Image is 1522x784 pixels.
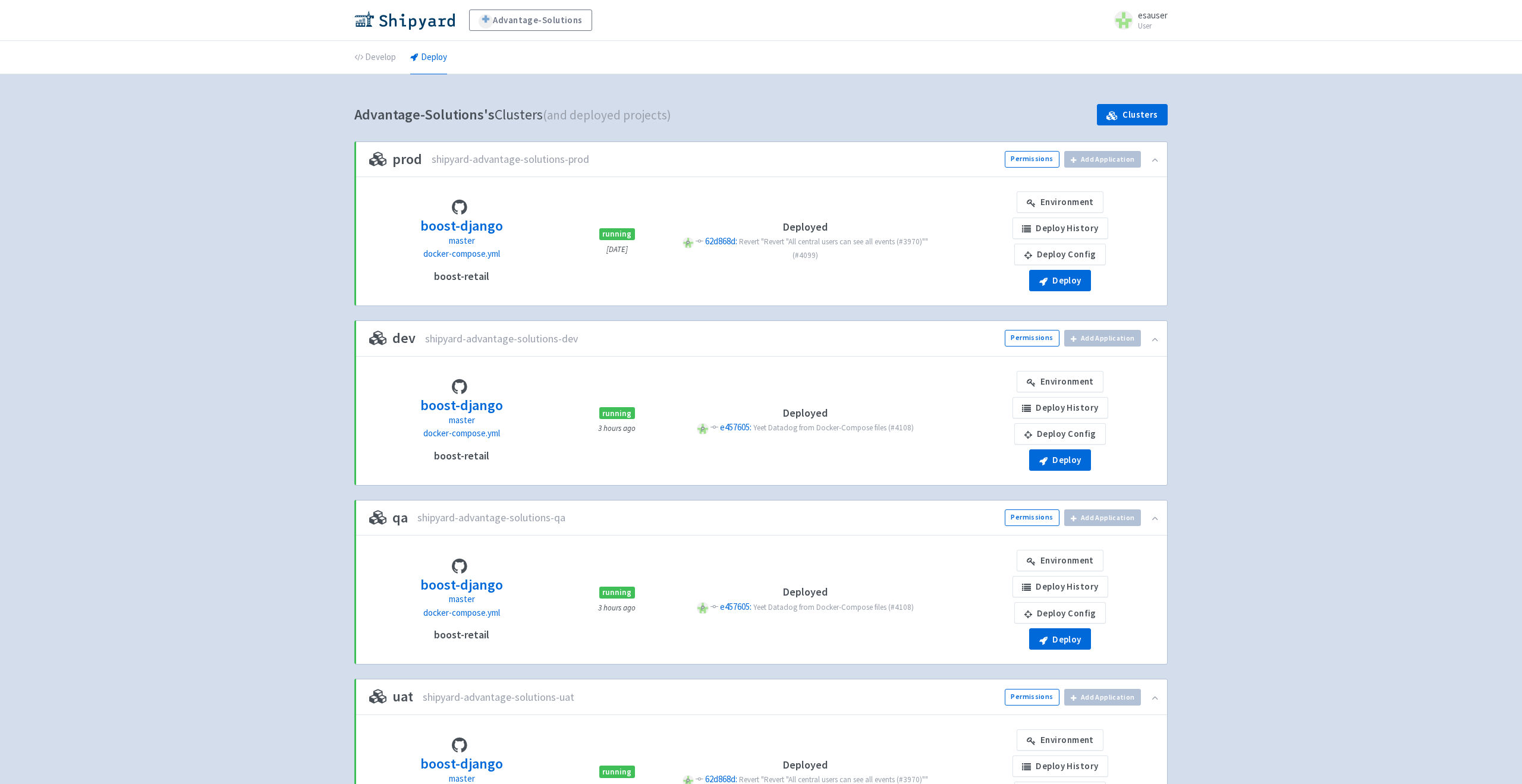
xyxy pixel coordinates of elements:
span: P [697,423,708,434]
h4: boost-retail [434,450,489,462]
h4: Deployed [680,759,931,771]
span: Yeet Datadog from Docker-Compose files (#4108) [753,602,914,612]
button: Deploy [1029,270,1091,291]
span: e457605: [720,601,751,612]
h4: Deployed [680,221,931,233]
h3: boost-django [420,218,503,234]
span: shipyard-advantage-solutions-uat [423,691,574,704]
span: Revert "Revert "All central users can see all events (#3970)"" (#4099) [739,237,928,260]
a: Deploy Config [1014,244,1106,265]
a: docker-compose.yml [423,606,500,620]
button: Deploy [1029,449,1091,471]
a: boost-django master [420,216,503,247]
img: Shipyard logo [354,11,455,30]
span: (and deployed projects) [543,107,671,123]
a: boost-django master [420,575,503,606]
span: Yeet Datadog from Docker-Compose files (#4108) [753,423,914,433]
a: Environment [1017,191,1103,213]
h3: uat [369,689,413,704]
a: Deploy History [1012,218,1108,239]
h3: boost-django [420,398,503,413]
h4: Deployed [680,407,931,419]
button: Add Application [1064,509,1141,526]
h3: dev [369,330,416,346]
span: P [697,602,708,613]
h4: boost-retail [434,270,489,282]
a: boost-django master [420,395,503,427]
a: docker-compose.yml [423,247,500,261]
span: running [599,407,635,419]
h4: Deployed [680,586,931,598]
a: Permissions [1005,330,1059,347]
a: Environment [1017,371,1103,392]
p: master [420,414,503,427]
a: Environment [1017,729,1103,751]
small: 3 hours ago [598,423,636,433]
span: e457605: [720,421,751,433]
small: User [1138,22,1168,30]
span: P [683,237,694,248]
a: Permissions [1005,689,1059,706]
a: esauser User [1107,11,1168,30]
span: esauser [1138,10,1168,21]
a: e457605: [720,601,753,612]
p: master [420,593,503,606]
h3: boost-django [420,577,503,593]
a: Deploy [410,41,447,74]
small: 3 hours ago [598,603,636,613]
span: running [599,228,635,240]
button: Add Application [1064,689,1141,706]
span: running [599,587,635,599]
a: Deploy Config [1014,423,1106,445]
a: e457605: [720,421,753,433]
span: shipyard-advantage-solutions-dev [425,332,578,345]
h3: qa [369,510,408,525]
a: Deploy History [1012,397,1108,418]
a: Advantage-Solutions [469,10,592,31]
h3: prod [369,152,422,167]
h4: boost-retail [434,629,489,641]
b: Advantage-Solutions's [354,105,495,124]
a: Deploy History [1012,576,1108,597]
a: Clusters [1097,104,1168,125]
a: Permissions [1005,509,1059,526]
a: Deploy Config [1014,602,1106,624]
a: docker-compose.yml [423,427,500,440]
span: shipyard-advantage-solutions-qa [417,511,565,524]
a: Permissions [1005,151,1059,168]
span: running [599,766,635,777]
span: docker-compose.yml [423,248,500,259]
h3: boost-django [420,756,503,772]
button: Add Application [1064,151,1141,168]
button: Deploy [1029,628,1091,650]
h1: Clusters [354,103,671,127]
small: [DATE] [606,244,628,254]
p: master [420,234,503,248]
a: Develop [354,41,396,74]
span: 62d868d: [705,235,737,247]
a: 62d868d: [705,235,739,247]
span: shipyard-advantage-solutions-prod [432,153,589,166]
span: docker-compose.yml [423,607,500,618]
a: Environment [1017,550,1103,571]
button: Add Application [1064,330,1141,347]
a: Deploy History [1012,755,1108,777]
span: docker-compose.yml [423,427,500,439]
